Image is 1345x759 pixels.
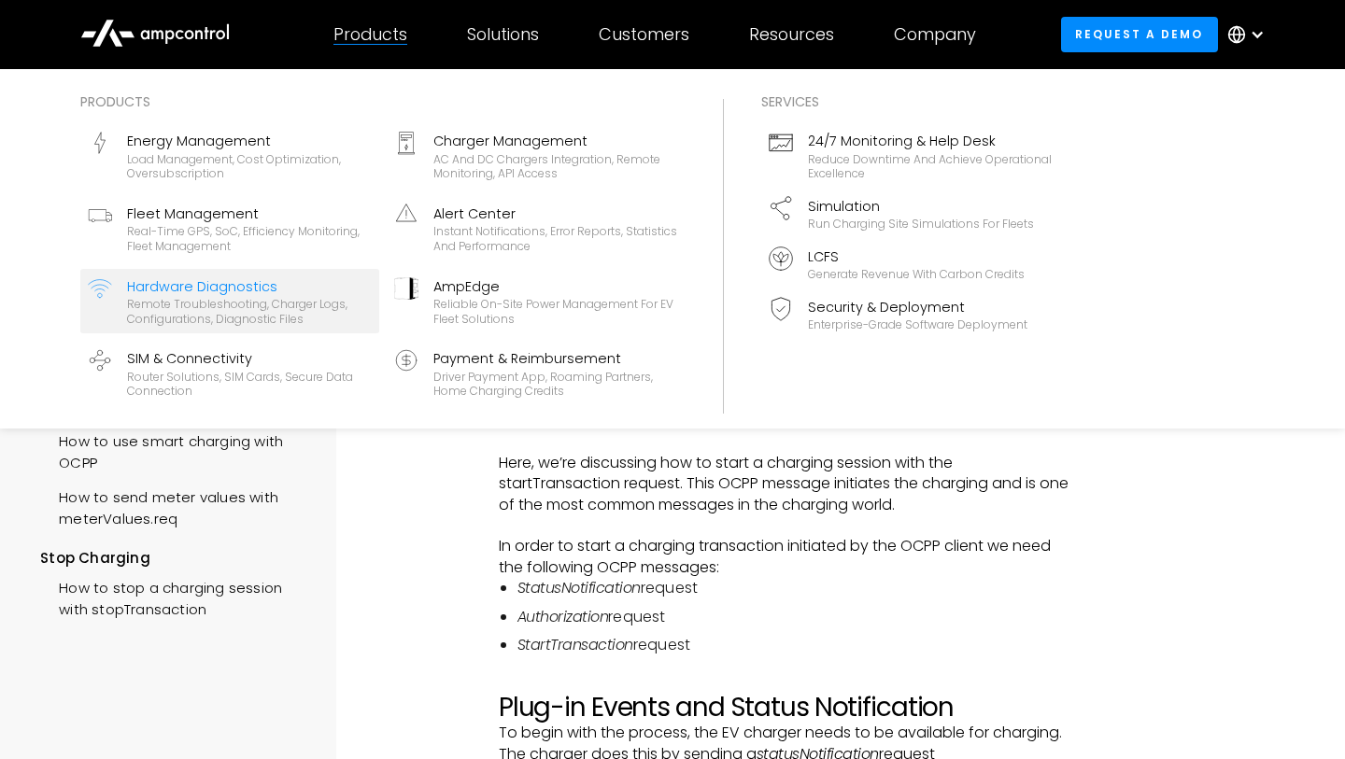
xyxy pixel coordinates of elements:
[761,123,1060,189] a: 24/7 Monitoring & Help DeskReduce downtime and achieve operational excellence
[433,297,678,326] div: Reliable On-site Power Management for EV Fleet Solutions
[433,152,678,181] div: AC and DC chargers integration, remote monitoring, API access
[808,196,1034,217] div: Simulation
[433,348,678,369] div: Payment & Reimbursement
[749,24,834,45] div: Resources
[808,267,1025,282] div: Generate revenue with carbon credits
[467,24,539,45] div: Solutions
[517,606,609,627] em: Authorization
[517,634,633,655] em: StartTransaction
[808,152,1053,181] div: Reduce downtime and achieve operational excellence
[127,131,372,151] div: Energy Management
[387,196,686,261] a: Alert CenterInstant notifications, error reports, statistics and performance
[127,152,372,181] div: Load management, cost optimization, oversubscription
[499,536,1069,578] p: In order to start a charging transaction initiated by the OCPP client we need the following OCPP ...
[808,246,1025,267] div: LCFS
[80,196,379,261] a: Fleet ManagementReal-time GPS, SoC, efficiency monitoring, fleet management
[333,24,407,45] div: Products
[517,635,1069,655] li: request
[433,224,678,253] div: Instant notifications, error reports, statistics and performance
[127,297,372,326] div: Remote troubleshooting, charger logs, configurations, diagnostic files
[499,453,1069,515] p: Here, we’re discussing how to start a charging session with the startTransaction request. This OC...
[387,341,686,406] a: Payment & ReimbursementDriver Payment App, Roaming Partners, Home Charging Credits
[433,276,678,297] div: AmpEdge
[808,297,1027,317] div: Security & Deployment
[894,24,976,45] div: Company
[127,276,372,297] div: Hardware Diagnostics
[80,269,379,334] a: Hardware DiagnosticsRemote troubleshooting, charger logs, configurations, diagnostic files
[808,131,1053,151] div: 24/7 Monitoring & Help Desk
[40,422,309,478] a: How to use smart charging with OCPP
[499,431,1069,452] p: ‍
[517,577,641,598] em: StatusNotification
[433,370,678,399] div: Driver Payment App, Roaming Partners, Home Charging Credits
[499,515,1069,536] p: ‍
[80,91,686,112] div: Products
[127,204,372,224] div: Fleet Management
[80,341,379,406] a: SIM & ConnectivityRouter Solutions, SIM Cards, Secure Data Connection
[127,370,372,399] div: Router Solutions, SIM Cards, Secure Data Connection
[517,607,1069,627] li: request
[808,217,1034,232] div: Run charging site simulations for fleets
[761,239,1060,289] a: LCFSGenerate revenue with carbon credits
[599,24,689,45] div: Customers
[1061,17,1218,51] a: Request a demo
[40,569,309,625] a: How to stop a charging session with stopTransaction
[761,189,1060,239] a: SimulationRun charging site simulations for fleets
[761,289,1060,340] a: Security & DeploymentEnterprise-grade software deployment
[433,204,678,224] div: Alert Center
[387,269,686,334] a: AmpEdgeReliable On-site Power Management for EV Fleet Solutions
[40,548,309,569] div: Stop Charging
[499,670,1069,691] p: ‍
[127,224,372,253] div: Real-time GPS, SoC, efficiency monitoring, fleet management
[808,317,1027,332] div: Enterprise-grade software deployment
[433,131,678,151] div: Charger Management
[40,478,309,534] a: How to send meter values with meterValues.req
[517,578,1069,598] li: request
[80,123,379,189] a: Energy ManagementLoad management, cost optimization, oversubscription
[127,348,372,369] div: SIM & Connectivity
[761,91,1060,112] div: Services
[387,123,686,189] a: Charger ManagementAC and DC chargers integration, remote monitoring, API access
[499,692,1069,724] h2: Plug-in Events and Status Notification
